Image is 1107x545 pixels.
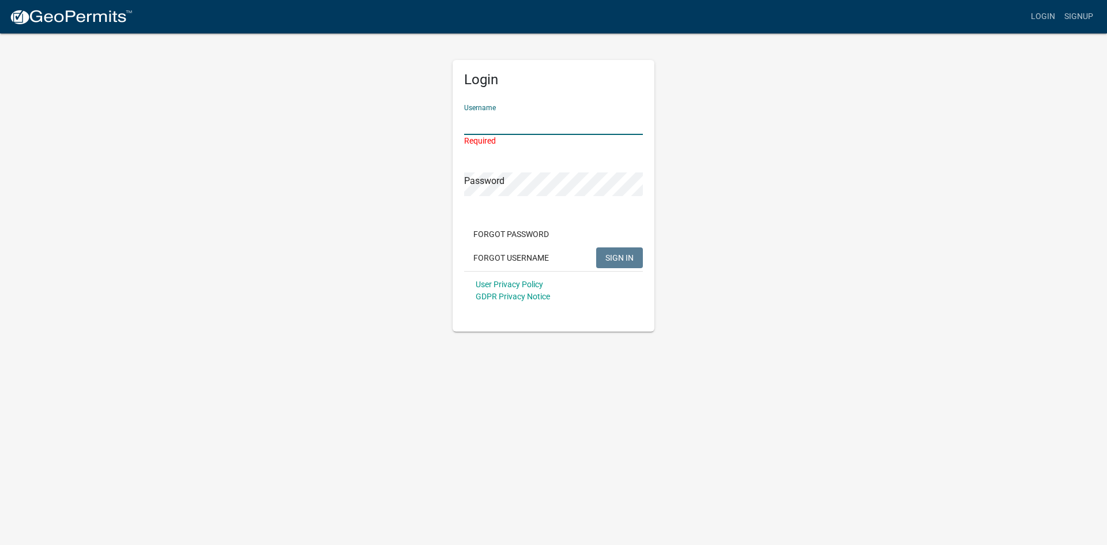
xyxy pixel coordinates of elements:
button: SIGN IN [596,247,643,268]
div: Required [464,135,643,147]
a: GDPR Privacy Notice [476,292,550,301]
button: Forgot Password [464,224,558,245]
a: User Privacy Policy [476,280,543,289]
a: Signup [1060,6,1098,28]
span: SIGN IN [605,253,634,262]
a: Login [1026,6,1060,28]
h5: Login [464,72,643,88]
button: Forgot Username [464,247,558,268]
